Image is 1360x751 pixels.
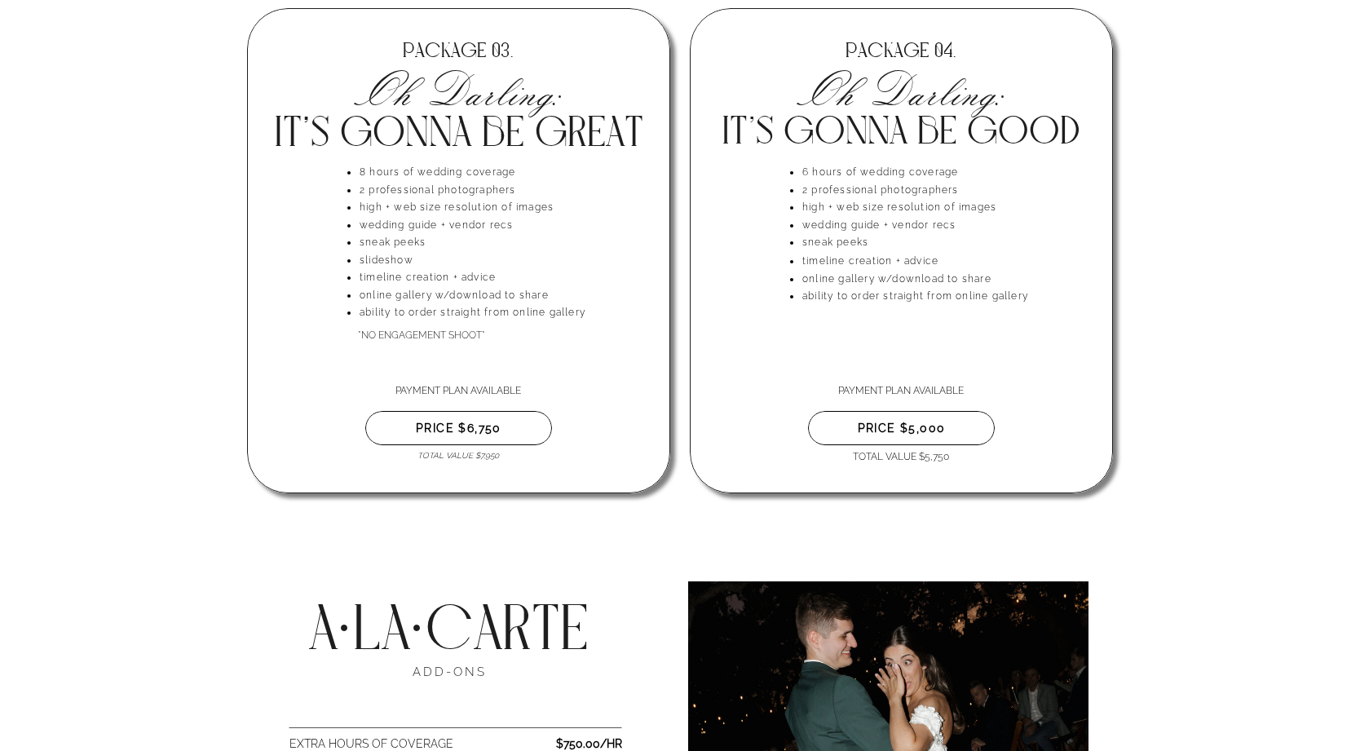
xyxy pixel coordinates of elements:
b: $750.00/HR [556,737,622,750]
li: sneak peeks [801,234,1091,252]
li: online gallery w/download to share [359,287,648,305]
li: high + web size resolution of images [801,199,1091,217]
li: 8 hours of wedding coverage [359,164,648,182]
h3: add-ons [240,661,659,681]
li: ability to order straight from online gallery [359,304,648,322]
li: ability to order straight from online gallery [801,288,1091,306]
li: 2 professional photographers [359,182,648,200]
li: high + web size resolution of images [359,199,648,217]
b: PRICE $5,000 [858,422,946,435]
li: wedding guide + vendor recs [801,217,1091,235]
li: slideshow [359,252,648,270]
h3: Oh Darling: [706,61,1096,91]
b: PRICE $6,750 [416,422,501,435]
h3: IT'S GONNA BE GREAT [263,108,653,166]
h3: IT'S GONNA BE GOOD [706,108,1096,166]
li: 6 hours of wedding coverage [801,164,1091,182]
li: 2 professional photographers [801,182,1091,200]
p: TOTAL VALUE $5,750 [753,448,1049,464]
li: sneak peeks [359,234,648,252]
h3: PACKAGE 03. [263,38,653,68]
p: Payment Plan Available [311,382,606,398]
h3: PACKAGE 04. [706,38,1096,68]
p: EXTRA HOURS OF COVERAGE [289,734,580,749]
i: TOTAL VALUE $7,950 [417,451,499,460]
p: *NO ENGAGEMENT SHOOT* [358,327,594,342]
p: A LA CARTE [78,572,819,661]
p: Payment Plan Available [753,382,1049,398]
li: wedding guide + vendor recs [359,217,648,235]
h3: Oh Darling: [263,61,653,91]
